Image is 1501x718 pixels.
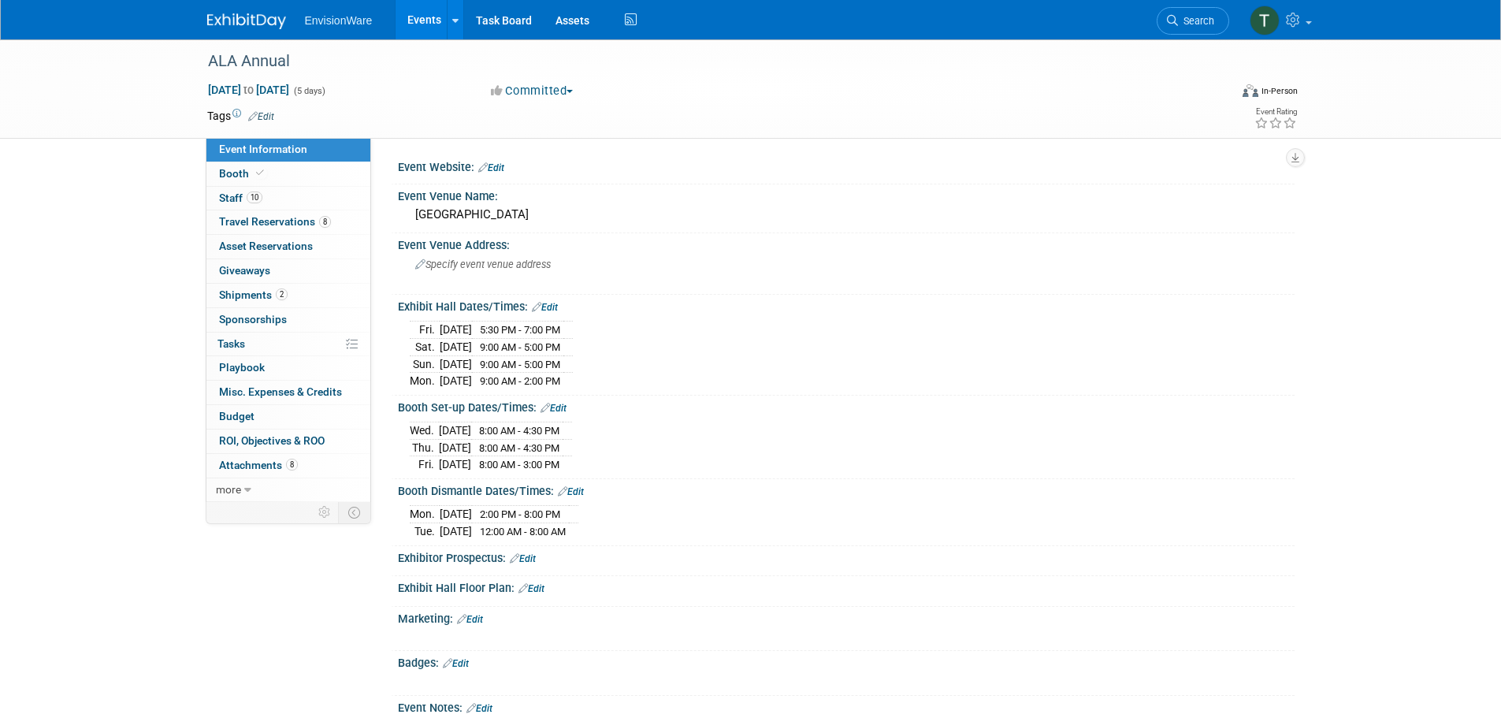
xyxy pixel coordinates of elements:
a: Edit [532,302,558,313]
div: Booth Set-up Dates/Times: [398,396,1295,416]
span: Search [1178,15,1214,27]
span: (5 days) [292,86,325,96]
span: 8 [319,216,331,228]
td: Fri. [410,456,439,473]
div: Exhibitor Prospectus: [398,546,1295,567]
span: 8:00 AM - 3:00 PM [479,459,559,471]
td: [DATE] [439,439,471,456]
div: Event Notes: [398,696,1295,716]
span: more [216,483,241,496]
span: 9:00 AM - 2:00 PM [480,375,560,387]
td: Fri. [410,322,440,339]
span: Asset Reservations [219,240,313,252]
span: 8:00 AM - 4:30 PM [479,425,559,437]
span: Giveaways [219,264,270,277]
td: Personalize Event Tab Strip [311,502,339,523]
span: 8 [286,459,298,471]
a: Budget [206,405,370,429]
a: ROI, Objectives & ROO [206,430,370,453]
a: more [206,478,370,502]
span: to [241,84,256,96]
a: Search [1157,7,1229,35]
span: Event Information [219,143,307,155]
a: Edit [510,553,536,564]
span: Booth [219,167,267,180]
div: Event Format [1136,82,1299,106]
a: Edit [541,403,567,414]
a: Giveaways [206,259,370,283]
td: [DATE] [440,355,472,373]
a: Misc. Expenses & Credits [206,381,370,404]
span: Travel Reservations [219,215,331,228]
div: Event Website: [398,155,1295,176]
img: Ted Hollingshead [1250,6,1280,35]
button: Committed [485,83,579,99]
a: Edit [248,111,274,122]
a: Edit [518,583,544,594]
td: Tags [207,108,274,124]
td: Mon. [410,506,440,523]
a: Edit [466,703,492,714]
span: 10 [247,192,262,203]
div: Exhibit Hall Floor Plan: [398,576,1295,597]
div: Booth Dismantle Dates/Times: [398,479,1295,500]
span: 5:30 PM - 7:00 PM [480,324,560,336]
td: Wed. [410,422,439,440]
td: [DATE] [440,322,472,339]
td: [DATE] [440,506,472,523]
span: Specify event venue address [415,259,551,270]
span: Staff [219,192,262,204]
a: Edit [558,486,584,497]
a: Asset Reservations [206,235,370,259]
div: Event Rating [1254,108,1297,116]
td: Sun. [410,355,440,373]
span: Attachments [219,459,298,471]
span: 8:00 AM - 4:30 PM [479,442,559,454]
a: Travel Reservations8 [206,210,370,234]
div: [GEOGRAPHIC_DATA] [410,203,1283,227]
span: Sponsorships [219,313,287,326]
span: ROI, Objectives & ROO [219,434,325,447]
td: [DATE] [440,523,472,540]
div: In-Person [1261,85,1298,97]
a: Sponsorships [206,308,370,332]
td: Tue. [410,523,440,540]
span: 9:00 AM - 5:00 PM [480,341,560,353]
span: 2:00 PM - 8:00 PM [480,508,560,520]
i: Booth reservation complete [256,169,264,177]
span: [DATE] [DATE] [207,83,290,97]
img: Format-Inperson.png [1243,84,1258,97]
a: Playbook [206,356,370,380]
a: Edit [478,162,504,173]
td: Thu. [410,439,439,456]
a: Attachments8 [206,454,370,478]
div: ALA Annual [202,47,1206,76]
span: 9:00 AM - 5:00 PM [480,359,560,370]
td: Mon. [410,373,440,389]
span: Tasks [217,337,245,350]
span: Shipments [219,288,288,301]
div: Marketing: [398,607,1295,627]
div: Event Venue Address: [398,233,1295,253]
a: Event Information [206,138,370,162]
span: 12:00 AM - 8:00 AM [480,526,566,538]
span: 2 [276,288,288,300]
div: Badges: [398,651,1295,671]
td: [DATE] [440,373,472,389]
div: Exhibit Hall Dates/Times: [398,295,1295,315]
td: [DATE] [439,422,471,440]
a: Edit [443,658,469,669]
td: Sat. [410,339,440,356]
td: Toggle Event Tabs [338,502,370,523]
span: Playbook [219,361,265,374]
span: Budget [219,410,255,422]
a: Staff10 [206,187,370,210]
img: ExhibitDay [207,13,286,29]
td: [DATE] [439,456,471,473]
div: Event Venue Name: [398,184,1295,204]
a: Booth [206,162,370,186]
a: Tasks [206,333,370,356]
span: Misc. Expenses & Credits [219,385,342,398]
td: [DATE] [440,339,472,356]
span: EnvisionWare [305,14,373,27]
